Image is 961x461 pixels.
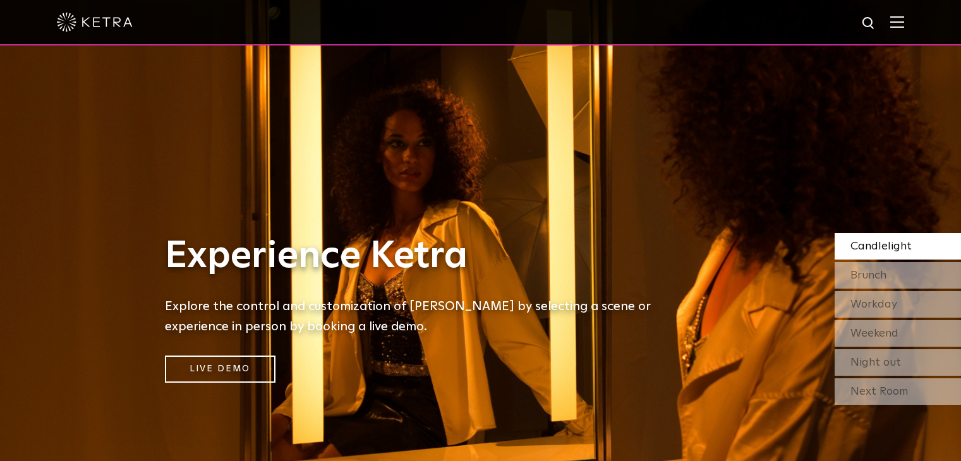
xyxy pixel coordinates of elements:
span: Weekend [850,328,898,339]
h1: Experience Ketra [165,236,670,277]
span: Candlelight [850,241,912,252]
span: Workday [850,299,897,310]
h5: Explore the control and customization of [PERSON_NAME] by selecting a scene or experience in pers... [165,296,670,337]
a: Live Demo [165,356,275,383]
img: ketra-logo-2019-white [57,13,133,32]
img: Hamburger%20Nav.svg [890,16,904,28]
span: Brunch [850,270,886,281]
img: search icon [861,16,877,32]
span: Night out [850,357,901,368]
div: Next Room [835,378,961,405]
